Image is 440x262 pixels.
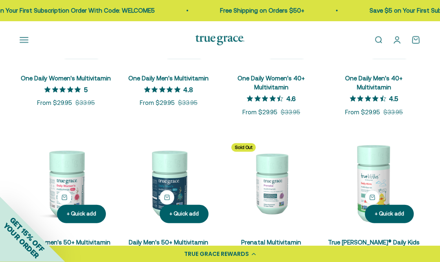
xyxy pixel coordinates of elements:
[328,137,420,230] img: True Littles® Daily Kids Multivitamin
[207,7,291,14] a: Free Shipping on Orders $50+
[345,107,380,117] sale-price: From $29.95
[122,137,215,230] img: Daily Men's 50+ Multivitamin
[365,190,380,205] button: + Quick add
[184,250,249,258] div: TRUE GRACE REWARDS
[345,75,403,91] a: One Daily Men's 40+ Multivitamin
[57,190,72,205] button: + Quick add
[389,94,398,102] p: 4.5
[350,93,389,104] span: 4.5 out of 5 stars rating in total 4 reviews.
[129,239,209,246] a: Daily Men's 50+ Multivitamin
[169,210,199,218] div: + Quick add
[160,205,209,223] button: + Quick add
[67,210,96,218] div: + Quick add
[20,137,112,230] img: Daily Women's 50+ Multivitamin
[144,84,184,95] span: 4.8 out of 5 stars rating in total 6 reviews.
[129,75,209,82] a: One Daily Men's Multivitamin
[383,107,403,117] compare-at-price: $33.95
[57,205,106,223] button: + Quick add
[184,85,194,93] p: 4.8
[238,75,305,91] a: One Daily Women's 40+ Multivitamin
[365,205,414,223] button: + Quick add
[328,239,420,255] a: True [PERSON_NAME]® Daily Kids Multivitamin
[21,75,111,82] a: One Daily Women's Multivitamin
[37,98,72,108] sale-price: From $29.95
[242,239,301,246] a: Prenatal Multivitamin
[75,98,95,108] compare-at-price: $33.95
[22,239,111,246] a: Daily Women's 50+ Multivitamin
[44,84,84,95] span: 5 out of 5 stars rating in total 12 reviews.
[84,85,88,93] p: 5
[375,210,404,218] div: + Quick add
[140,98,175,108] sale-price: From $29.95
[242,107,277,117] sale-price: From $29.95
[247,93,286,104] span: 4.6 out of 5 stars rating in total 25 reviews.
[178,98,198,108] compare-at-price: $33.95
[225,137,318,230] img: Daily Multivitamin to Support a Healthy Mom & Baby* For women during pre-conception, pregnancy, a...
[281,107,300,117] compare-at-price: $33.95
[8,215,46,253] span: GET 15% OFF
[286,94,296,102] p: 4.6
[2,221,41,260] span: YOUR ORDER
[160,190,174,205] button: + Quick add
